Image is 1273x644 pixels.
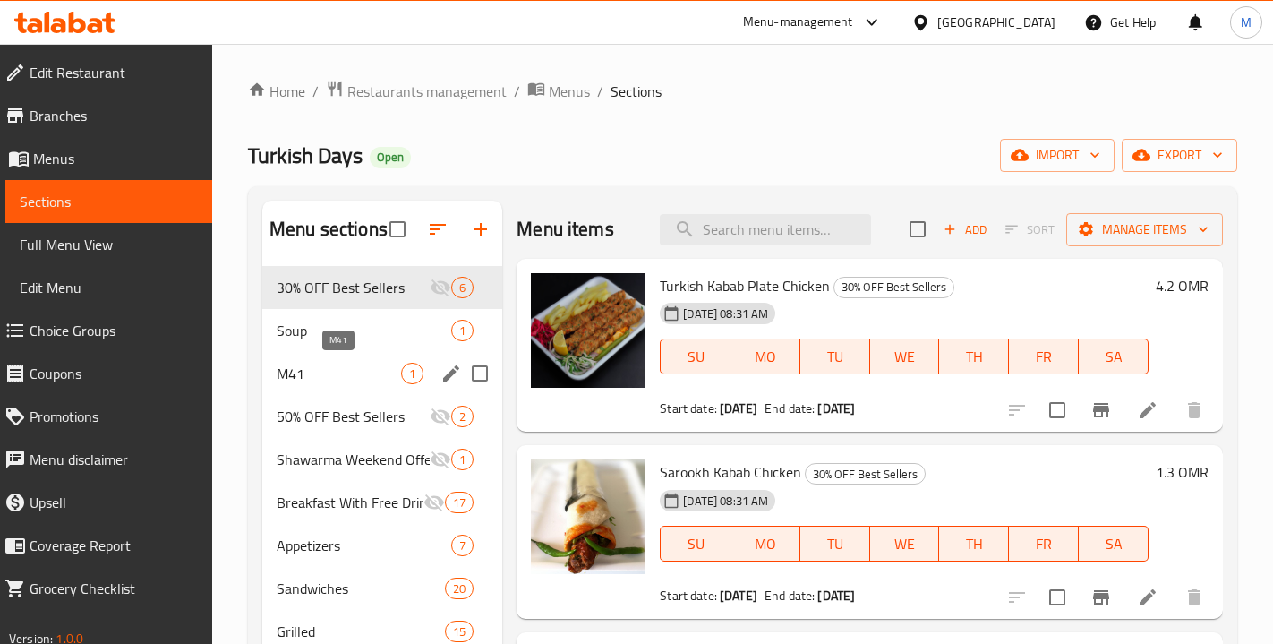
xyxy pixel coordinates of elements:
[939,526,1009,562] button: TH
[451,406,474,427] div: items
[370,150,411,165] span: Open
[994,216,1066,244] span: Select section first
[277,277,430,298] span: 30% OFF Best Sellers
[262,567,502,610] div: Sandwiches20
[1000,139,1115,172] button: import
[401,363,423,384] div: items
[430,277,451,298] svg: Inactive section
[446,494,473,511] span: 17
[877,531,933,557] span: WE
[451,535,474,556] div: items
[1009,526,1079,562] button: FR
[1038,391,1076,429] span: Select to update
[445,621,474,642] div: items
[1086,344,1141,370] span: SA
[459,208,502,251] button: Add section
[1009,339,1079,374] button: FR
[517,216,614,243] h2: Menu items
[834,277,953,297] span: 30% OFF Best Sellers
[597,81,603,102] li: /
[668,531,723,557] span: SU
[277,535,451,556] div: Appetizers
[611,81,662,102] span: Sections
[1016,531,1072,557] span: FR
[936,216,994,244] span: Add item
[370,147,411,168] div: Open
[262,352,502,395] div: M411edit
[870,526,940,562] button: WE
[430,449,451,470] svg: Inactive section
[946,531,1002,557] span: TH
[30,105,198,126] span: Branches
[877,344,933,370] span: WE
[660,459,801,485] span: Sarookh Kabab Chicken
[730,339,800,374] button: MO
[817,584,855,607] b: [DATE]
[277,621,445,642] span: Grilled
[1156,273,1209,298] h6: 4.2 OMR
[660,526,730,562] button: SU
[660,272,830,299] span: Turkish Kabab Plate Chicken
[1014,144,1100,167] span: import
[5,266,212,309] a: Edit Menu
[1038,579,1076,616] span: Select to update
[531,273,645,388] img: Turkish Kabab Plate Chicken
[277,492,423,513] div: Breakfast With Free Drink
[30,62,198,83] span: Edit Restaurant
[765,397,815,420] span: End date:
[262,309,502,352] div: Soup1
[1016,344,1072,370] span: FR
[452,451,473,468] span: 1
[30,449,198,470] span: Menu disclaimer
[446,623,473,640] span: 15
[1173,389,1216,432] button: delete
[379,210,416,248] span: Select all sections
[5,180,212,223] a: Sections
[899,210,936,248] span: Select section
[277,406,430,427] span: 50% OFF Best Sellers
[800,339,870,374] button: TU
[248,80,1237,103] nav: breadcrumb
[1081,219,1209,241] span: Manage items
[1080,576,1123,619] button: Branch-specific-item
[438,360,465,387] button: edit
[445,492,474,513] div: items
[1079,339,1149,374] button: SA
[946,344,1002,370] span: TH
[30,578,198,599] span: Grocery Checklist
[277,363,401,384] span: M41
[527,80,590,103] a: Menus
[806,464,925,485] span: 30% OFF Best Sellers
[1080,389,1123,432] button: Branch-specific-item
[738,531,793,557] span: MO
[423,492,445,513] svg: Inactive section
[807,531,863,557] span: TU
[312,81,319,102] li: /
[262,266,502,309] div: 30% OFF Best Sellers6
[446,580,473,597] span: 20
[452,537,473,554] span: 7
[1079,526,1149,562] button: SA
[30,535,198,556] span: Coverage Report
[33,148,198,169] span: Menus
[730,526,800,562] button: MO
[5,223,212,266] a: Full Menu View
[452,408,473,425] span: 2
[870,339,940,374] button: WE
[416,208,459,251] span: Sort sections
[402,365,423,382] span: 1
[30,492,198,513] span: Upsell
[277,578,445,599] span: Sandwiches
[660,584,717,607] span: Start date:
[262,481,502,524] div: Breakfast With Free Drink17
[531,459,645,574] img: Sarookh Kabab Chicken
[660,214,871,245] input: search
[668,344,723,370] span: SU
[248,81,305,102] a: Home
[1137,587,1158,608] a: Edit menu item
[800,526,870,562] button: TU
[452,279,473,296] span: 6
[720,584,757,607] b: [DATE]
